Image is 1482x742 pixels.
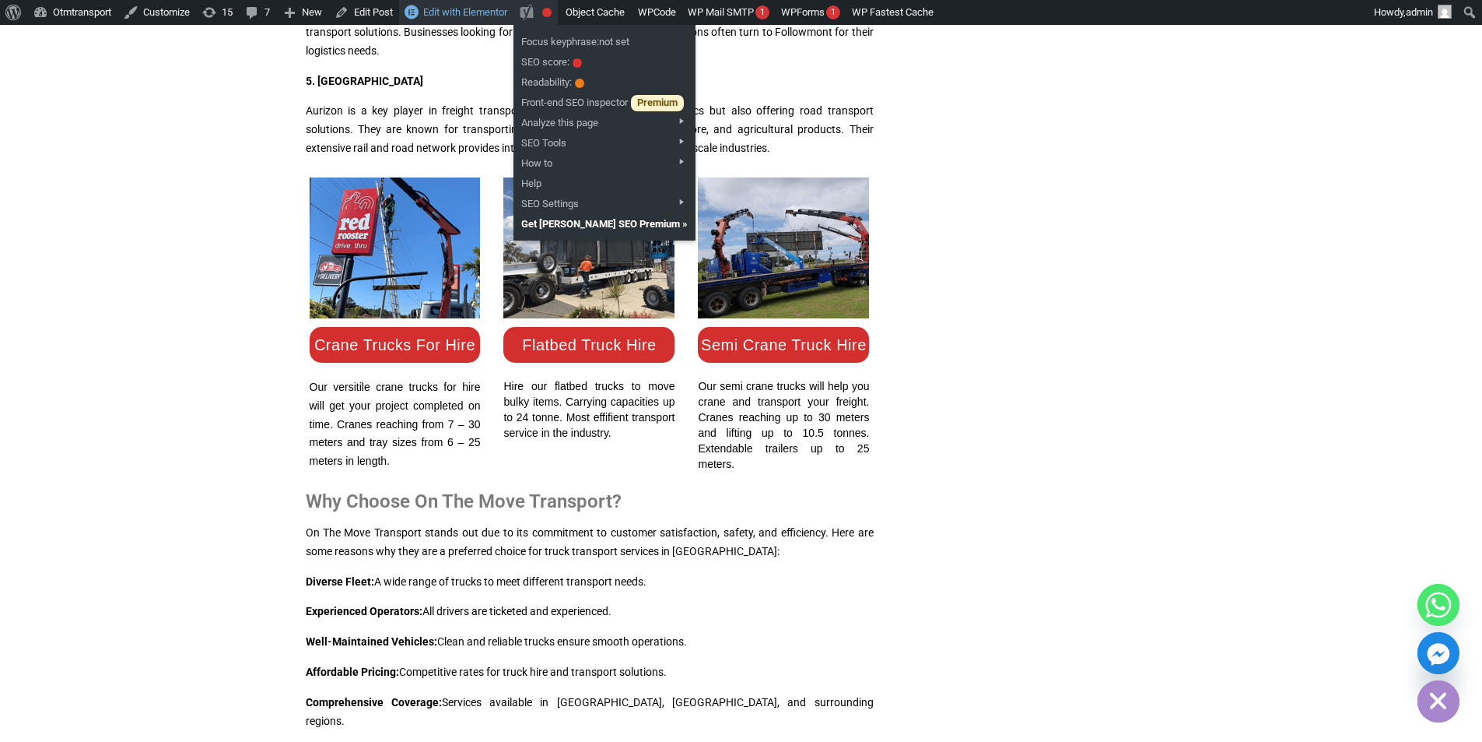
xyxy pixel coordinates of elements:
[310,378,481,471] p: Our versitile crane trucks for hire will get your project completed on time. Cranes reaching from...
[513,50,695,70] div: SEO score:
[306,635,437,648] strong: Well-Maintained Vehicles:
[503,178,674,318] img: truck hire
[503,378,674,441] div: Hire our flatbed trucks to move bulky items. Carrying capacities up to 24 tonne. Most effifient t...
[306,575,374,588] strong: Diverse Fleet:
[306,605,422,617] strong: Experienced Operators:
[306,663,874,682] p: Competitive rates for truck hire and transport solutions.
[573,58,582,68] div: Focus keyphrase not set
[306,694,874,731] p: Services available in [GEOGRAPHIC_DATA], [GEOGRAPHIC_DATA], and surrounding regions.
[513,111,695,131] div: Analyze this page
[513,171,695,192] a: Help
[306,603,874,621] p: All drivers are ticketed and experienced.
[513,30,695,50] div: Focus keyphrase:
[306,524,874,561] p: On The Move Transport stands out due to its commitment to customer satisfaction, safety, and effi...
[631,95,684,111] span: Premium
[542,8,552,17] div: Focus keyphrase not set
[306,75,423,87] strong: 5. [GEOGRAPHIC_DATA]
[513,192,695,212] div: SEO Settings
[1417,584,1459,626] a: Whatsapp
[760,7,765,17] span: 1
[513,70,695,90] div: Readability:
[698,378,869,472] div: Our semi crane trucks will help you crane and transport your freight. Cranes reaching up to 30 me...
[521,212,688,237] a: Get [PERSON_NAME] SEO Premium »
[701,336,867,353] a: Semi Crane Truck Hire
[513,151,695,171] div: How to
[423,6,507,18] span: Edit with Elementor
[575,79,584,88] div: OK
[599,30,629,55] span: not set
[522,336,656,353] a: Flatbed Truck Hire
[306,102,874,157] p: Aurizon is a key player in freight transport, primarily focusing on rail logistics but also offer...
[314,336,475,353] a: Crane Trucks For Hire
[306,666,399,678] strong: Affordable Pricing:
[1417,632,1459,674] a: Facebook_Messenger
[310,178,481,318] img: Truck Transport I Crane Trucking Company Brisbane
[1406,6,1433,18] span: admin
[826,5,840,19] div: 1
[306,633,874,652] p: Clean and reliable trucks ensure smooth operations.
[306,491,622,512] strong: Why Choose On The Move Transport?
[306,573,874,592] p: A wide range of trucks to meet different transport needs.
[698,178,869,318] img: Crane Hire I Crane Truck Hire Ipswich
[513,90,695,111] a: Front-end SEO inspector
[513,131,695,151] div: SEO Tools
[306,696,442,709] strong: Comprehensive Coverage:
